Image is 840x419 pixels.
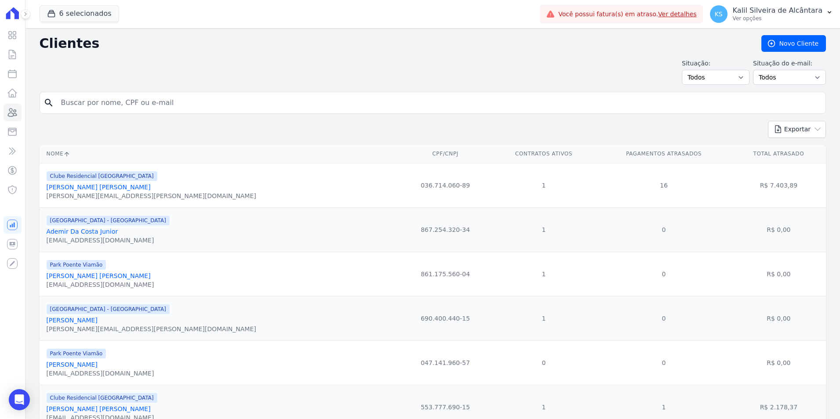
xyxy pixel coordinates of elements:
[558,10,697,19] span: Você possui fatura(s) em atraso.
[40,5,119,22] button: 6 selecionados
[47,191,256,200] div: [PERSON_NAME][EMAIL_ADDRESS][PERSON_NAME][DOMAIN_NAME]
[491,252,596,296] td: 1
[731,296,826,340] td: R$ 0,00
[733,15,822,22] p: Ver opções
[491,340,596,385] td: 0
[47,361,98,368] a: [PERSON_NAME]
[715,11,723,17] span: KS
[761,35,826,52] a: Novo Cliente
[399,296,491,340] td: 690.400.440-15
[596,145,731,163] th: Pagamentos Atrasados
[491,145,596,163] th: Contratos Ativos
[731,145,826,163] th: Total Atrasado
[47,405,151,412] a: [PERSON_NAME] [PERSON_NAME]
[43,98,54,108] i: search
[47,349,106,358] span: Park Poente Viamão
[703,2,840,26] button: KS Kalil Silveira de Alcântara Ver opções
[40,36,747,51] h2: Clientes
[399,207,491,252] td: 867.254.320-34
[596,163,731,207] td: 16
[40,145,399,163] th: Nome
[399,163,491,207] td: 036.714.060-89
[596,340,731,385] td: 0
[596,207,731,252] td: 0
[399,145,491,163] th: CPF/CNPJ
[47,393,157,403] span: Clube Residencial [GEOGRAPHIC_DATA]
[47,184,151,191] a: [PERSON_NAME] [PERSON_NAME]
[731,340,826,385] td: R$ 0,00
[596,296,731,340] td: 0
[658,11,697,18] a: Ver detalhes
[9,389,30,410] div: Open Intercom Messenger
[47,236,170,245] div: [EMAIL_ADDRESS][DOMAIN_NAME]
[47,280,154,289] div: [EMAIL_ADDRESS][DOMAIN_NAME]
[768,121,826,138] button: Exportar
[399,252,491,296] td: 861.175.560-04
[47,325,256,333] div: [PERSON_NAME][EMAIL_ADDRESS][PERSON_NAME][DOMAIN_NAME]
[47,317,98,324] a: [PERSON_NAME]
[682,59,749,68] label: Situação:
[47,369,154,378] div: [EMAIL_ADDRESS][DOMAIN_NAME]
[753,59,826,68] label: Situação do e-mail:
[733,6,822,15] p: Kalil Silveira de Alcântara
[47,272,151,279] a: [PERSON_NAME] [PERSON_NAME]
[491,207,596,252] td: 1
[47,228,118,235] a: Ademir Da Costa Junior
[731,163,826,207] td: R$ 7.403,89
[596,252,731,296] td: 0
[47,216,170,225] span: [GEOGRAPHIC_DATA] - [GEOGRAPHIC_DATA]
[491,163,596,207] td: 1
[47,260,106,270] span: Park Poente Viamão
[731,252,826,296] td: R$ 0,00
[56,94,822,112] input: Buscar por nome, CPF ou e-mail
[47,304,170,314] span: [GEOGRAPHIC_DATA] - [GEOGRAPHIC_DATA]
[399,340,491,385] td: 047.141.960-57
[731,207,826,252] td: R$ 0,00
[47,171,157,181] span: Clube Residencial [GEOGRAPHIC_DATA]
[491,296,596,340] td: 1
